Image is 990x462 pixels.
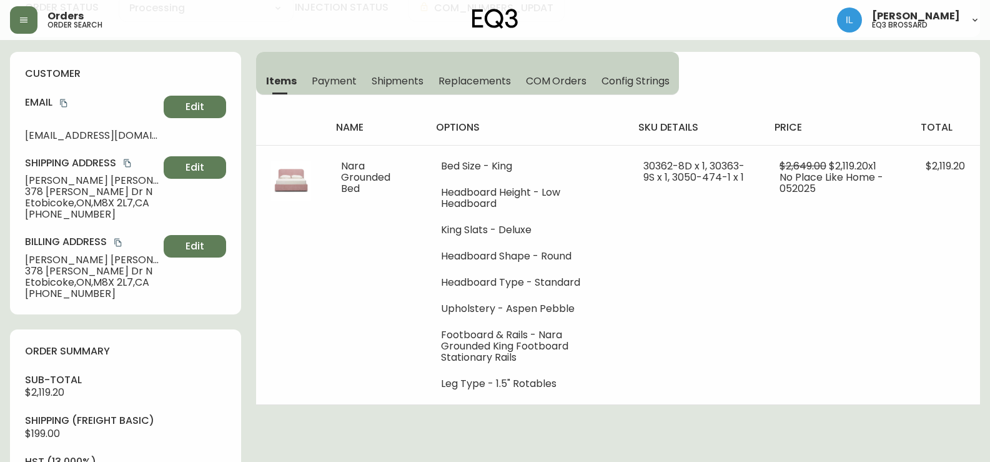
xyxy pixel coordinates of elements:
h4: price [775,121,901,134]
span: [PHONE_NUMBER] [25,288,159,299]
li: Bed Size - King [441,161,613,172]
li: King Slats - Deluxe [441,224,613,236]
span: Items [266,74,297,88]
span: $2,649.00 [780,159,826,173]
h4: sub-total [25,373,226,387]
h4: Shipping Address [25,156,159,170]
li: Headboard Shape - Round [441,251,613,262]
span: Etobicoke , ON , M8X 2L7 , CA [25,277,159,288]
span: [PERSON_NAME] [872,11,960,21]
button: Edit [164,156,226,179]
span: $2,119.20 x 1 [829,159,876,173]
span: Nara Grounded Bed [341,159,390,196]
span: [PERSON_NAME] [PERSON_NAME] [25,175,159,186]
span: Edit [186,239,204,253]
h4: Shipping ( Freight Basic ) [25,414,226,428]
li: Headboard Type - Standard [441,277,613,288]
h5: order search [47,21,102,29]
li: Headboard Height - Low Headboard [441,187,613,209]
span: 30362-8D x 1, 30363-9S x 1, 3050-474-1 x 1 [643,159,745,184]
h4: name [336,121,415,134]
span: Orders [47,11,84,21]
span: Config Strings [601,74,669,88]
span: [PERSON_NAME] [PERSON_NAME] [25,254,159,266]
span: Etobicoke , ON , M8X 2L7 , CA [25,198,159,209]
h4: Billing Address [25,235,159,249]
h5: eq3 brossard [872,21,928,29]
li: Upholstery - Aspen Pebble [441,303,613,314]
span: 378 [PERSON_NAME] Dr N [25,186,159,198]
button: copy [121,157,134,169]
img: 998f055460c6ec1d1452ac0265469103 [837,8,862,33]
h4: order summary [25,344,226,358]
span: Edit [186,100,204,114]
h4: options [436,121,618,134]
span: No Place Like Home - 052025 [780,170,883,196]
h4: sku details [638,121,755,134]
h4: customer [25,67,226,81]
img: b0bfbc0a-3505-4533-a839-88b682f86fd8Optional[nara-grounded-pink-queen-bed].jpg [271,161,311,201]
li: Footboard & Rails - Nara Grounded King Footboard Stationary Rails [441,329,613,363]
span: Replacements [438,74,510,88]
span: [EMAIL_ADDRESS][DOMAIN_NAME] [25,130,159,141]
button: Edit [164,235,226,258]
span: 378 [PERSON_NAME] Dr N [25,266,159,277]
span: COM Orders [526,74,587,88]
li: Leg Type - 1.5" Rotables [441,378,613,389]
span: Edit [186,161,204,174]
span: $2,119.20 [926,159,965,173]
button: copy [112,236,124,249]
h4: Email [25,96,159,109]
img: logo [472,9,518,29]
button: copy [57,97,70,109]
span: Payment [312,74,357,88]
span: [PHONE_NUMBER] [25,209,159,220]
button: Edit [164,96,226,118]
h4: total [921,121,970,134]
span: $199.00 [25,426,60,441]
span: Shipments [372,74,424,88]
span: $2,119.20 [25,385,64,399]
